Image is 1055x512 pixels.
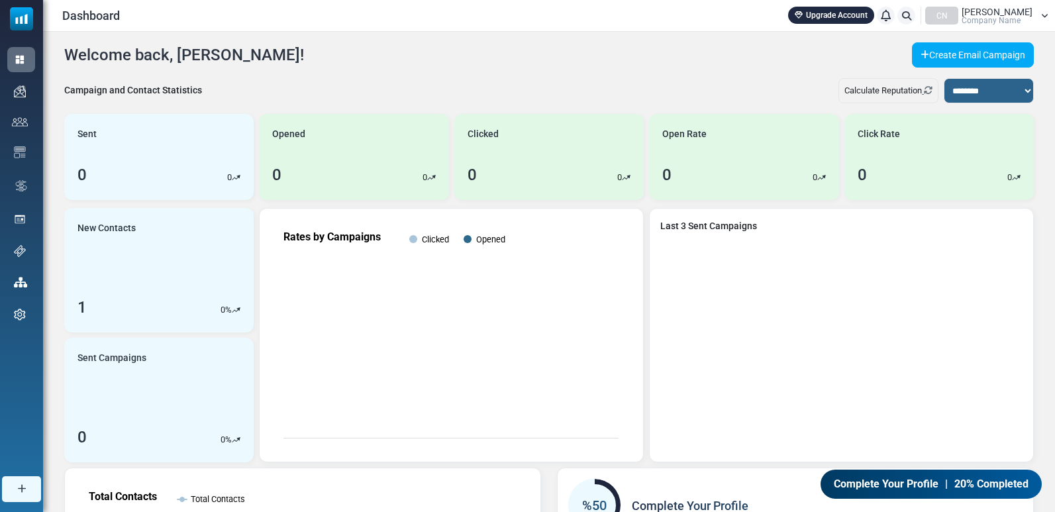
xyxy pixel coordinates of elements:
[662,163,672,187] div: 0
[14,213,26,225] img: landing_pages.svg
[660,219,1023,233] a: Last 3 Sent Campaigns
[954,476,1029,492] span: 20% Completed
[77,351,146,365] span: Sent Campaigns
[962,17,1021,25] span: Company Name
[813,171,817,184] p: 0
[10,7,33,30] img: mailsoftly_icon_blue_white.svg
[64,46,304,65] h4: Welcome back, [PERSON_NAME]!
[821,470,1042,499] a: Complete Your Profile | 20% Completed
[64,83,202,97] div: Campaign and Contact Statistics
[227,171,232,184] p: 0
[912,42,1034,68] a: Create Email Campaign
[14,146,26,158] img: email-templates-icon.svg
[270,219,632,451] svg: Rates by Campaigns
[272,127,305,141] span: Opened
[617,171,622,184] p: 0
[272,163,281,187] div: 0
[62,7,120,25] span: Dashboard
[14,309,26,321] img: settings-icon.svg
[422,234,449,244] text: Clicked
[858,163,867,187] div: 0
[962,7,1032,17] span: [PERSON_NAME]
[423,171,427,184] p: 0
[77,295,87,319] div: 1
[476,234,505,244] text: Opened
[221,303,225,317] p: 0
[468,127,499,141] span: Clicked
[838,78,938,103] div: Calculate Reputation
[788,7,874,24] a: Upgrade Account
[14,245,26,257] img: support-icon.svg
[89,490,157,503] text: Total Contacts
[922,85,932,95] a: Refresh Stats
[14,178,28,193] img: workflow.svg
[77,221,136,235] span: New Contacts
[858,127,900,141] span: Click Rate
[221,433,240,446] div: %
[925,7,1048,25] a: CN [PERSON_NAME] Company Name
[221,303,240,317] div: %
[834,476,938,492] span: Complete Your Profile
[77,127,97,141] span: Sent
[925,7,958,25] div: CN
[945,476,948,492] span: |
[662,127,707,141] span: Open Rate
[468,163,477,187] div: 0
[14,54,26,66] img: dashboard-icon-active.svg
[283,230,381,243] text: Rates by Campaigns
[191,494,245,504] text: Total Contacts
[12,117,28,127] img: contacts-icon.svg
[1007,171,1012,184] p: 0
[77,163,87,187] div: 0
[77,425,87,449] div: 0
[221,433,225,446] p: 0
[64,208,254,333] a: New Contacts 1 0%
[14,85,26,97] img: campaigns-icon.png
